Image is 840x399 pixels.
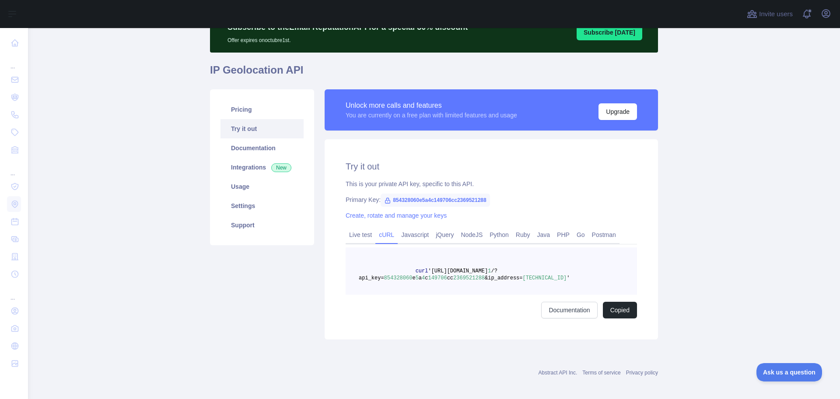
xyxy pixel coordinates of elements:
div: ... [7,53,21,70]
span: New [271,163,291,172]
a: NodeJS [457,228,486,242]
span: 149706 [428,275,447,281]
a: Try it out [220,119,304,138]
a: Abstract API Inc. [539,370,577,376]
span: [TECHNICAL_ID] [523,275,567,281]
button: Copied [603,302,637,318]
button: Invite users [745,7,794,21]
span: 854328060 [384,275,413,281]
a: Privacy policy [626,370,658,376]
a: Ruby [512,228,534,242]
span: 4 [422,275,425,281]
span: '[URL][DOMAIN_NAME] [428,268,488,274]
span: ' [567,275,570,281]
a: Integrations New [220,158,304,177]
a: Javascript [398,228,432,242]
a: Go [573,228,588,242]
span: c [425,275,428,281]
span: curl [416,268,428,274]
p: Offer expires on octubre 1st. [227,33,468,44]
h2: Try it out [346,160,637,173]
div: Primary Key: [346,195,637,204]
a: Live test [346,228,375,242]
a: cURL [375,228,398,242]
a: Pricing [220,100,304,119]
iframe: Toggle Customer Support [756,363,822,381]
a: Usage [220,177,304,196]
div: This is your private API key, specific to this API. [346,180,637,188]
button: Subscribe [DATE] [577,25,642,40]
a: jQuery [432,228,457,242]
a: Documentation [220,138,304,158]
a: Postman [588,228,619,242]
span: 854328060e5a4c149706cc2369521288 [381,194,490,207]
span: Invite users [759,9,793,19]
a: Terms of service [582,370,620,376]
span: e [412,275,415,281]
a: Java [534,228,554,242]
div: ... [7,284,21,301]
div: ... [7,159,21,177]
div: Unlock more calls and features [346,100,517,111]
a: Python [486,228,512,242]
span: &ip_address= [485,275,522,281]
a: Create, rotate and manage your keys [346,212,447,219]
a: Settings [220,196,304,215]
a: Support [220,215,304,235]
span: a [419,275,422,281]
span: 5 [416,275,419,281]
div: You are currently on a free plan with limited features and usage [346,111,517,120]
span: 1 [488,268,491,274]
a: PHP [553,228,573,242]
span: cc [447,275,453,281]
button: Upgrade [598,103,637,120]
h1: IP Geolocation API [210,63,658,84]
span: 2369521288 [453,275,485,281]
a: Documentation [541,302,597,318]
